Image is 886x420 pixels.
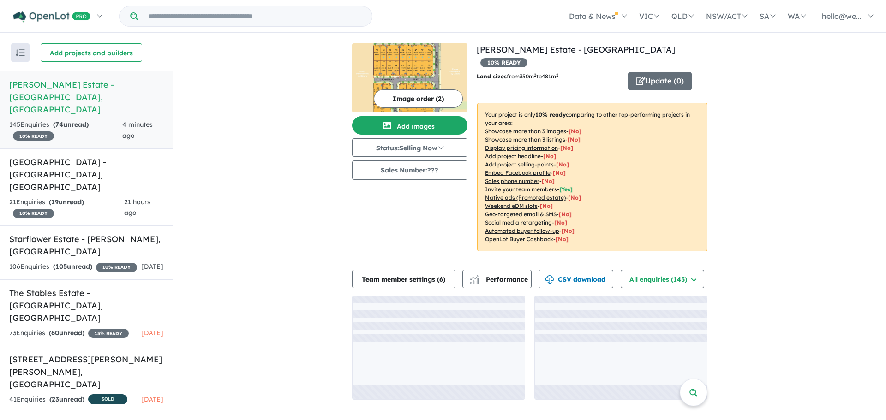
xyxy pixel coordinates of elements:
span: [ No ] [560,144,573,151]
button: Team member settings (6) [352,270,455,288]
span: 10 % READY [480,58,527,67]
span: [No] [554,219,567,226]
img: bar-chart.svg [470,278,479,284]
h5: The Stables Estate - [GEOGRAPHIC_DATA] , [GEOGRAPHIC_DATA] [9,287,163,324]
span: [DATE] [141,262,163,271]
span: 19 [51,198,59,206]
h5: [STREET_ADDRESS][PERSON_NAME][PERSON_NAME] , [GEOGRAPHIC_DATA] [9,353,163,390]
u: Native ads (Promoted estate) [485,194,566,201]
u: Automated buyer follow-up [485,227,559,234]
button: All enquiries (145) [621,270,704,288]
div: 41 Enquir ies [9,394,127,406]
b: 10 % ready [535,111,566,118]
sup: 2 [556,72,558,77]
img: Openlot PRO Logo White [13,11,90,23]
button: Performance [462,270,532,288]
u: OpenLot Buyer Cashback [485,236,553,243]
span: 6 [439,275,443,284]
u: Embed Facebook profile [485,169,551,176]
b: Land sizes [477,73,507,80]
u: 481 m [542,73,558,80]
h5: [GEOGRAPHIC_DATA] - [GEOGRAPHIC_DATA] , [GEOGRAPHIC_DATA] [9,156,163,193]
sup: 2 [534,72,536,77]
u: Showcase more than 3 listings [485,136,565,143]
span: 10 % READY [13,131,54,141]
span: 60 [51,329,59,337]
input: Try estate name, suburb, builder or developer [140,6,370,26]
span: [DATE] [141,329,163,337]
img: Berriman Estate - Sinagra [352,43,467,112]
img: download icon [545,275,554,284]
button: Add images [352,116,467,135]
span: to [536,73,558,80]
strong: ( unread) [53,262,92,271]
span: 21 hours ago [124,198,150,217]
u: Sales phone number [485,177,539,184]
span: 23 [52,395,59,403]
u: Add project selling-points [485,161,554,168]
p: Your project is only comparing to other top-performing projects in your area: - - - - - - - - - -... [477,103,707,251]
strong: ( unread) [49,395,84,403]
p: from [477,72,621,81]
span: [No] [568,194,581,201]
span: 105 [55,262,67,271]
button: Status:Selling Now [352,138,467,157]
button: Image order (2) [374,89,463,108]
span: [ No ] [569,128,581,135]
span: [ No ] [556,161,569,168]
span: 15 % READY [88,329,129,338]
u: Social media retargeting [485,219,552,226]
span: hello@we... [822,12,862,21]
u: Showcase more than 3 images [485,128,566,135]
span: 10 % READY [96,263,137,272]
h5: Starflower Estate - [PERSON_NAME] , [GEOGRAPHIC_DATA] [9,233,163,258]
span: [ No ] [543,153,556,160]
div: 73 Enquir ies [9,328,129,339]
span: [ No ] [542,177,555,184]
strong: ( unread) [53,120,89,129]
span: 10 % READY [13,209,54,218]
img: sort.svg [16,49,25,56]
span: 4 minutes ago [122,120,153,140]
div: 106 Enquir ies [9,261,137,272]
u: 350 m [520,73,536,80]
span: [ No ] [568,136,581,143]
strong: ( unread) [49,198,84,206]
u: Invite your team members [485,186,557,193]
u: Geo-targeted email & SMS [485,211,557,218]
strong: ( unread) [49,329,84,337]
span: [No] [562,227,575,234]
span: [ No ] [553,169,566,176]
button: Add projects and builders [41,43,142,62]
span: [DATE] [141,395,163,403]
a: [PERSON_NAME] Estate - [GEOGRAPHIC_DATA] [477,44,675,55]
span: [No] [559,211,572,218]
span: SOLD [88,394,127,404]
h5: [PERSON_NAME] Estate - [GEOGRAPHIC_DATA] , [GEOGRAPHIC_DATA] [9,78,163,116]
span: 74 [55,120,63,129]
span: [No] [556,236,569,243]
u: Add project headline [485,153,541,160]
button: Sales Number:??? [352,160,467,180]
span: [No] [540,202,553,209]
u: Display pricing information [485,144,558,151]
img: line-chart.svg [470,275,478,280]
button: Update (0) [628,72,692,90]
u: Weekend eDM slots [485,202,538,209]
button: CSV download [539,270,613,288]
span: Performance [471,275,528,284]
div: 21 Enquir ies [9,197,124,219]
div: 145 Enquir ies [9,119,122,142]
span: [ Yes ] [559,186,573,193]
